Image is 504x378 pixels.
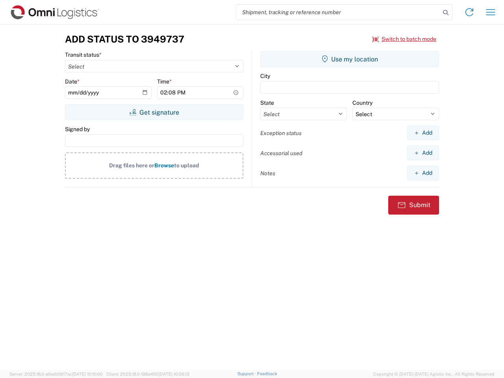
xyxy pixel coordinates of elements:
[352,99,372,106] label: Country
[9,372,103,376] span: Server: 2025.18.0-a0edd1917ac
[260,99,274,106] label: State
[260,130,302,137] label: Exception status
[373,371,495,378] span: Copyright © [DATE]-[DATE] Agistix Inc., All Rights Reserved
[65,51,102,58] label: Transit status
[65,104,243,120] button: Get signature
[260,170,275,177] label: Notes
[236,5,440,20] input: Shipment, tracking or reference number
[372,33,436,46] button: Switch to batch mode
[159,372,189,376] span: [DATE] 10:06:13
[65,33,184,45] h3: Add Status to 3949737
[260,51,439,67] button: Use my location
[154,162,174,169] span: Browse
[260,150,302,157] label: Accessorial used
[65,126,90,133] label: Signed by
[388,196,439,215] button: Submit
[157,78,172,85] label: Time
[257,371,277,376] a: Feedback
[407,146,439,160] button: Add
[174,162,199,169] span: to upload
[106,372,189,376] span: Client: 2025.18.0-198a450
[407,166,439,180] button: Add
[65,78,80,85] label: Date
[260,72,270,80] label: City
[237,371,257,376] a: Support
[407,126,439,140] button: Add
[109,162,154,169] span: Drag files here or
[72,372,103,376] span: [DATE] 10:10:00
